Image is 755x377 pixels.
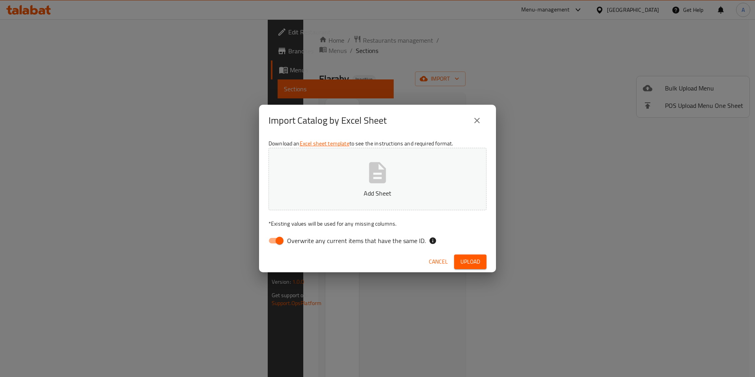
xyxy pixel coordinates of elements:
span: Cancel [429,257,448,267]
div: Download an to see the instructions and required format. [259,136,496,251]
button: Add Sheet [269,148,486,210]
button: Cancel [426,254,451,269]
svg: If the overwrite option isn't selected, then the items that match an existing ID will be ignored ... [429,237,437,245]
span: Upload [460,257,480,267]
a: Excel sheet template [300,138,349,149]
button: Upload [454,254,486,269]
p: Add Sheet [281,188,474,198]
span: Overwrite any current items that have the same ID. [287,236,426,245]
h2: Import Catalog by Excel Sheet [269,114,387,127]
p: Existing values will be used for any missing columns. [269,220,486,228]
button: close [468,111,486,130]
